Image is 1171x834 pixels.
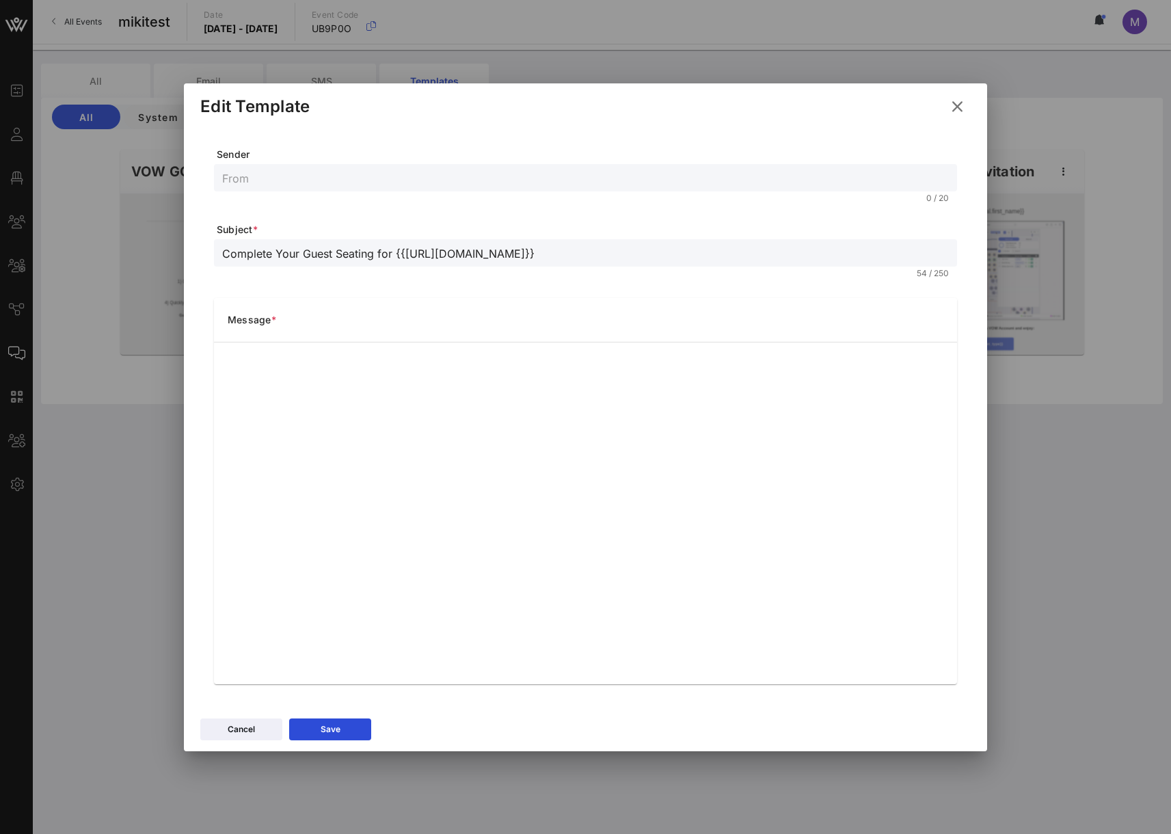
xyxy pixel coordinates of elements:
span: Subject [217,223,957,237]
button: Save [289,718,371,740]
button: Cancel [200,718,282,740]
div: Edit Template [200,96,310,117]
input: Subject [222,244,949,262]
div: Save [321,723,340,736]
div: Cancel [228,723,255,736]
span: Message [228,313,276,327]
input: From [222,169,949,187]
span: Sender [217,148,957,161]
div: 54 / 250 [917,269,949,279]
div: 0 / 20 [926,194,949,204]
